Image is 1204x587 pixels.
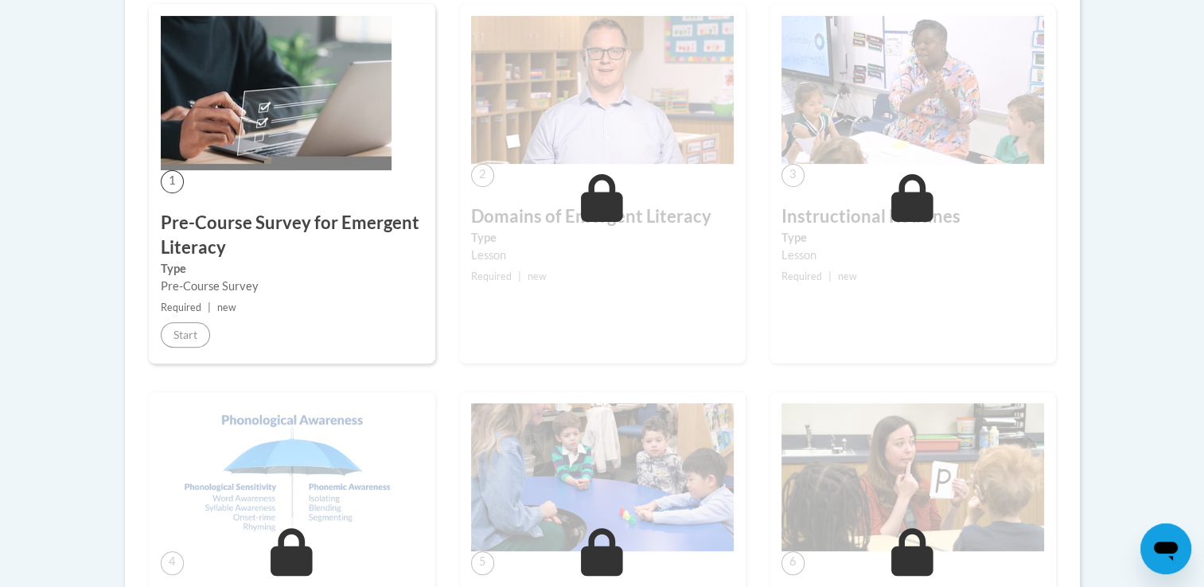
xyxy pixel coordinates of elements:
[161,278,423,295] div: Pre-Course Survey
[838,270,857,282] span: new
[781,229,1044,247] label: Type
[781,16,1044,164] img: Course Image
[471,229,734,247] label: Type
[161,301,201,313] span: Required
[161,211,423,260] h3: Pre-Course Survey for Emergent Literacy
[781,551,805,574] span: 6
[208,301,211,313] span: |
[161,551,184,574] span: 4
[217,301,236,313] span: new
[161,322,210,348] button: Start
[471,551,494,574] span: 5
[1140,523,1191,574] iframe: Button to launch messaging window
[781,164,805,187] span: 3
[828,270,832,282] span: |
[471,247,734,264] div: Lesson
[471,270,512,282] span: Required
[161,260,423,278] label: Type
[781,204,1044,229] h3: Instructional Routines
[781,270,822,282] span: Required
[471,403,734,551] img: Course Image
[161,403,423,551] img: Course Image
[781,247,1044,264] div: Lesson
[781,403,1044,551] img: Course Image
[471,164,494,187] span: 2
[161,16,392,170] img: Course Image
[471,16,734,164] img: Course Image
[161,170,184,193] span: 1
[528,270,547,282] span: new
[471,204,734,229] h3: Domains of Emergent Literacy
[518,270,521,282] span: |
